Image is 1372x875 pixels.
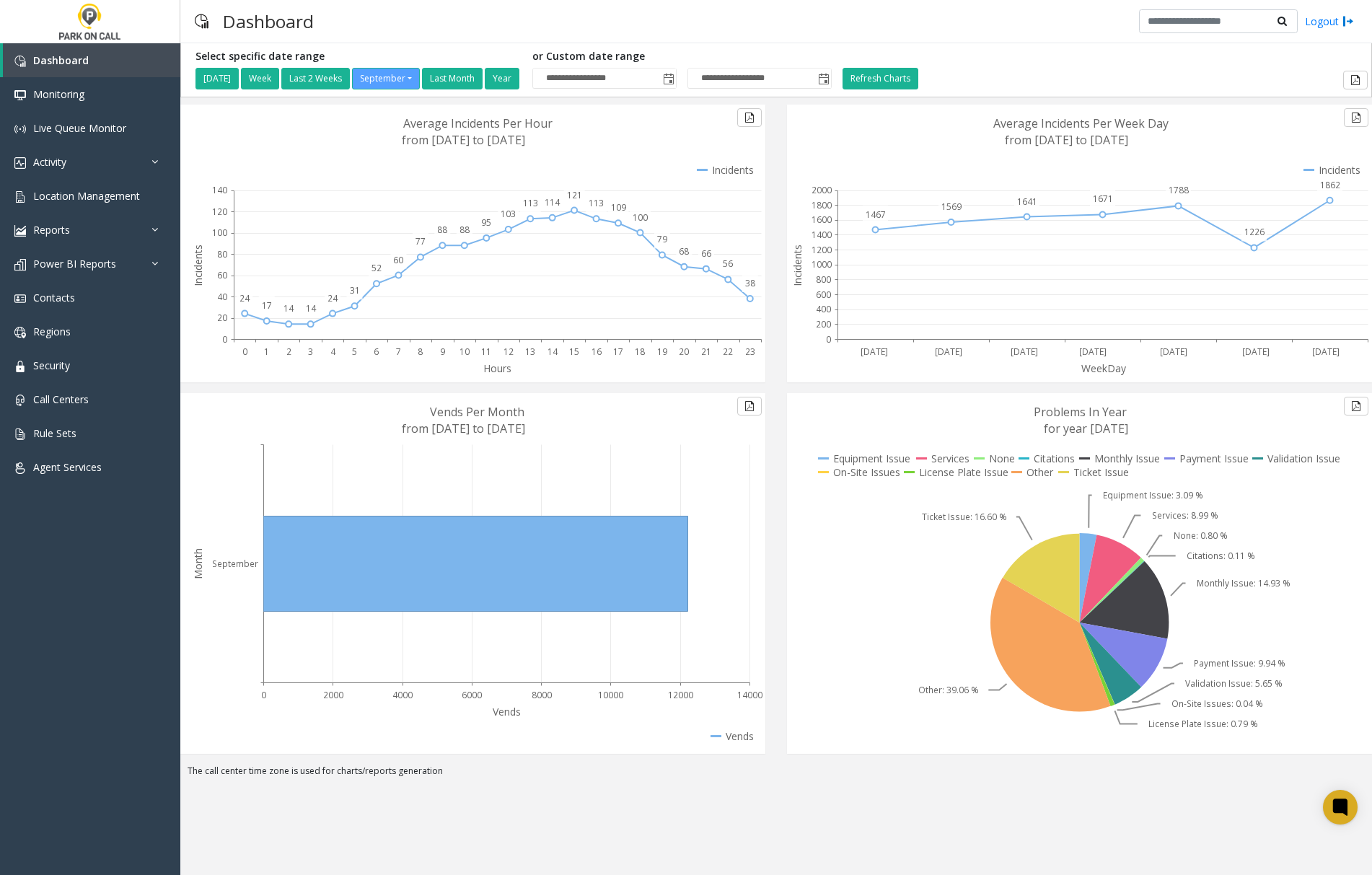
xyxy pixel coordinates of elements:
img: 'icon' [14,462,26,474]
text: 80 [217,248,227,260]
text: 103 [501,208,516,220]
text: 1641 [1017,195,1037,208]
text: 121 [567,189,582,201]
text: 79 [657,233,667,245]
text: Incidents [791,245,804,286]
div: The call center time zone is used for charts/reports generation [180,765,1372,785]
text: 6 [374,346,379,358]
h5: or Custom date range [532,50,832,63]
text: 22 [723,346,733,358]
text: Monthly Issue: 14.93 % [1197,577,1290,589]
button: Export to pdf [1344,397,1368,415]
text: from [DATE] to [DATE] [402,132,525,148]
text: Incidents [191,245,205,286]
a: Logout [1305,14,1354,29]
text: 6000 [462,689,482,701]
button: Export to pdf [1344,108,1368,127]
text: Vends Per Month [430,404,524,420]
text: 52 [371,262,382,274]
text: 1000 [812,258,832,271]
img: 'icon' [14,259,26,271]
button: [DATE] [195,68,239,89]
img: 'icon' [14,327,26,338]
text: 2000 [812,184,832,196]
text: 0 [242,346,247,358]
text: 3 [308,346,313,358]
text: 21 [701,346,711,358]
text: 23 [745,346,755,358]
button: Last 2 Weeks [281,68,350,89]
span: Reports [33,223,70,237]
h3: Dashboard [216,4,321,39]
text: 4 [330,346,336,358]
text: 14 [283,302,294,315]
button: Export to pdf [737,108,762,127]
text: September [212,558,258,570]
text: 1569 [941,201,962,213]
text: 109 [611,201,626,214]
button: Refresh Charts [843,68,918,89]
text: 7 [396,346,401,358]
text: 1200 [812,244,832,256]
text: 1788 [1169,184,1189,196]
text: 24 [327,292,338,304]
text: 1467 [866,208,886,221]
text: 9 [440,346,445,358]
text: 2000 [323,689,343,701]
text: 400 [816,303,831,315]
span: Call Centers [33,392,89,406]
img: 'icon' [14,56,26,67]
img: logout [1342,14,1354,29]
text: 1671 [1093,193,1113,205]
text: 100 [212,227,227,239]
button: Export to pdf [737,397,762,415]
button: September [352,68,420,89]
text: 77 [415,235,426,247]
text: Payment Issue: 9.94 % [1194,657,1285,669]
text: 1862 [1320,179,1340,191]
button: Last Month [422,68,483,89]
img: 'icon' [14,225,26,237]
button: Week [241,68,279,89]
text: Ticket Issue: 16.60 % [922,511,1007,523]
text: 19 [657,346,667,358]
a: Dashboard [3,43,180,77]
text: 12000 [668,689,693,701]
text: 113 [523,197,538,209]
text: Month [191,548,205,579]
text: Other: 39.06 % [918,684,979,696]
text: 140 [212,184,227,196]
span: Toggle popup [660,69,676,89]
text: 60 [393,254,403,266]
text: 120 [212,206,227,218]
button: Export to pdf [1343,71,1368,89]
text: 1 [264,346,269,358]
img: 'icon' [14,123,26,135]
text: 88 [437,224,447,236]
span: Toggle popup [815,69,831,89]
img: 'icon' [14,157,26,169]
img: 'icon' [14,89,26,101]
span: Live Queue Monitor [33,121,126,135]
text: 0 [261,689,266,701]
text: 0 [222,333,227,346]
text: 17 [613,346,623,358]
text: Services: 8.99 % [1152,509,1218,522]
text: [DATE] [935,346,962,358]
text: 12 [503,346,514,358]
text: 600 [816,289,831,301]
text: Problems In Year [1034,404,1127,420]
text: 18 [635,346,645,358]
text: [DATE] [861,346,888,358]
text: 15 [569,346,579,358]
text: 5 [352,346,357,358]
text: Hours [483,361,511,375]
img: 'icon' [14,293,26,304]
text: Validation Issue: 5.65 % [1185,677,1283,690]
h5: Select specific date range [195,50,522,63]
text: [DATE] [1079,346,1107,358]
text: 113 [589,197,604,209]
text: 1226 [1244,226,1265,238]
text: 8000 [532,689,552,701]
span: Power BI Reports [33,257,116,271]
